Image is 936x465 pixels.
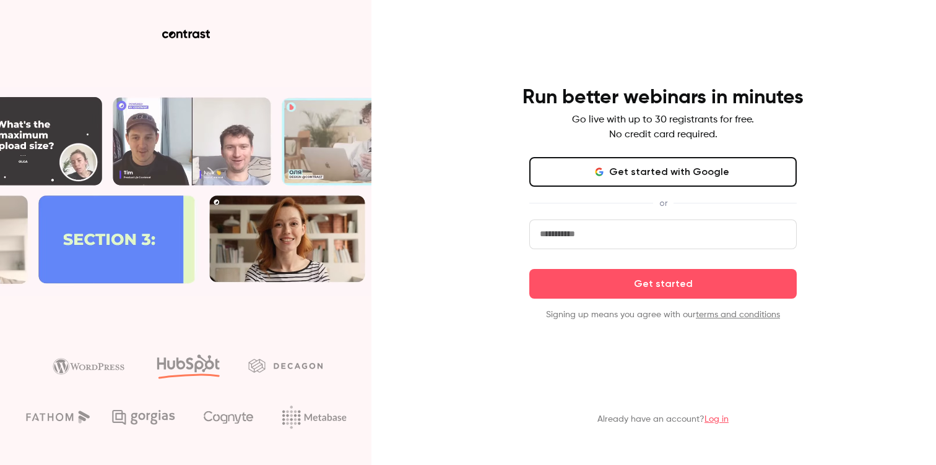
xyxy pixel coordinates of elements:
[653,197,674,210] span: or
[529,269,797,299] button: Get started
[597,413,729,425] p: Already have an account?
[248,359,323,372] img: decagon
[529,309,797,321] p: Signing up means you agree with our
[529,157,797,187] button: Get started with Google
[696,310,780,319] a: terms and conditions
[522,85,804,110] h4: Run better webinars in minutes
[572,113,754,142] p: Go live with up to 30 registrants for free. No credit card required.
[704,415,729,424] a: Log in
